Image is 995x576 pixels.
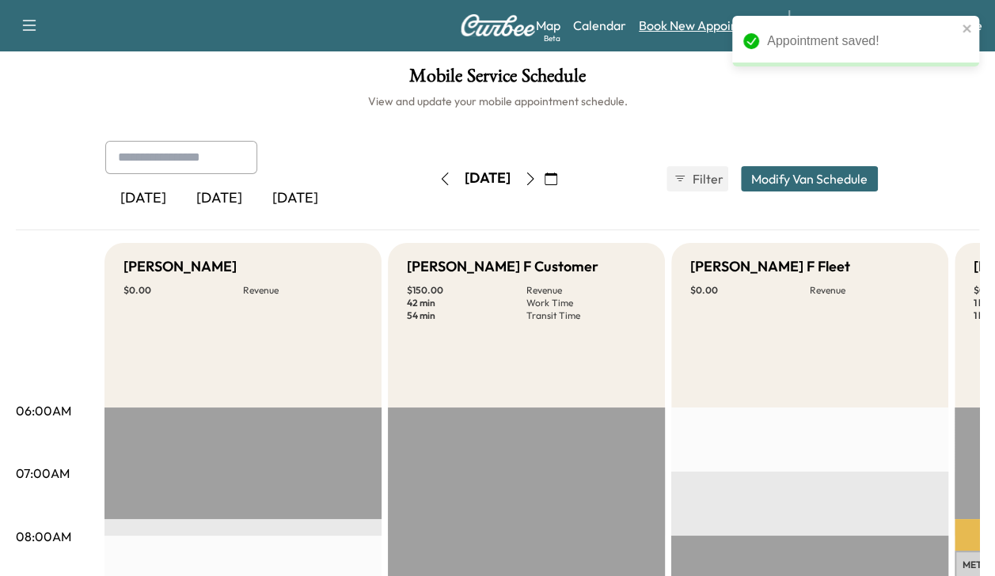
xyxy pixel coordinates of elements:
p: $ 0.00 [123,284,243,297]
p: $ 150.00 [407,284,526,297]
button: Filter [666,166,728,191]
div: [DATE] [181,180,257,217]
h6: View and update your mobile appointment schedule. [16,93,979,109]
div: Beta [544,32,560,44]
p: 06:00AM [16,401,71,420]
p: Revenue [810,284,929,297]
p: Revenue [526,284,646,297]
h1: Mobile Service Schedule [16,66,979,93]
img: Curbee Logo [460,14,536,36]
a: Calendar [573,16,626,35]
button: close [962,22,973,35]
h5: [PERSON_NAME] F Customer [407,256,598,278]
div: [DATE] [465,169,511,188]
div: [DATE] [257,180,333,217]
p: Revenue [243,284,363,297]
a: Book New Appointment [639,16,773,35]
h5: [PERSON_NAME] [123,256,237,278]
p: 08:00AM [16,527,71,546]
p: 07:00AM [16,464,70,483]
p: Transit Time [526,309,646,322]
p: 54 min [407,309,526,322]
button: Modify Van Schedule [741,166,878,191]
h5: [PERSON_NAME] F Fleet [690,256,850,278]
div: Appointment saved! [767,32,957,51]
div: [DATE] [105,180,181,217]
p: $ 0.00 [690,284,810,297]
span: Filter [693,169,721,188]
a: MapBeta [536,16,560,35]
p: Work Time [526,297,646,309]
p: 42 min [407,297,526,309]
